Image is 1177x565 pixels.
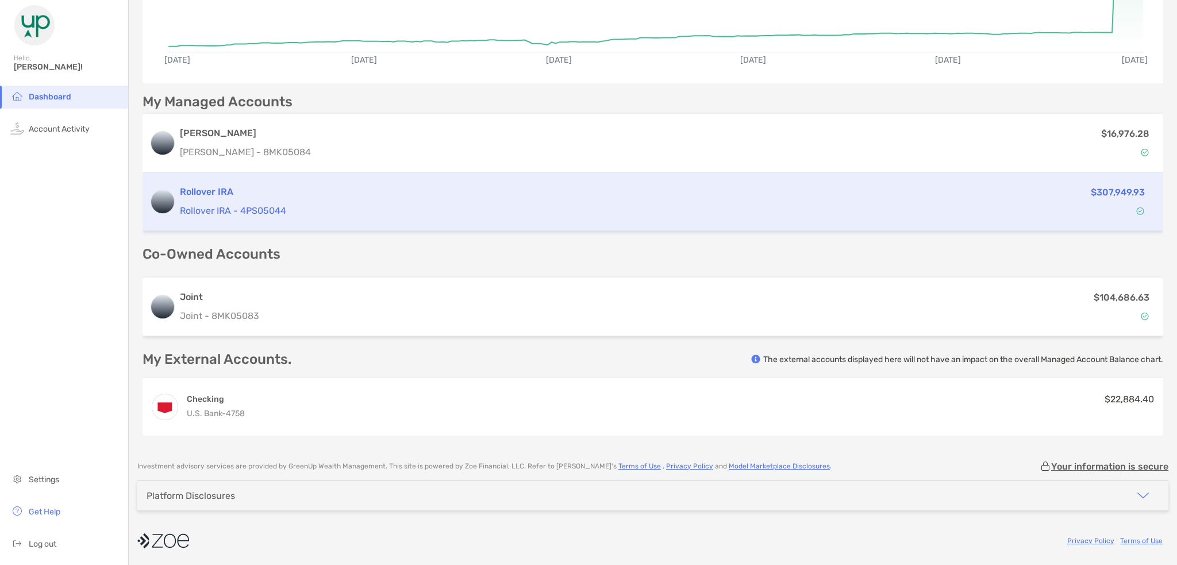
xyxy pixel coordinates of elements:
img: logo account [151,132,174,155]
p: [PERSON_NAME] - 8MK05084 [180,145,311,159]
h4: Checking [187,394,245,405]
p: The external accounts displayed here will not have an impact on the overall Managed Account Balan... [763,354,1163,365]
a: Privacy Policy [1067,537,1114,545]
span: $22,884.40 [1105,394,1154,405]
span: [PERSON_NAME]! [14,62,121,72]
span: U.S. Bank - [187,409,226,418]
p: Investment advisory services are provided by GreenUp Wealth Management . This site is powered by ... [137,462,832,471]
img: Account Status icon [1141,312,1149,320]
img: Zoe Logo [14,5,55,46]
h3: Rollover IRA [180,185,929,199]
text: [DATE] [935,55,961,65]
p: Your information is secure [1051,461,1168,472]
p: My External Accounts. [143,352,291,367]
a: Terms of Use [1120,537,1163,545]
text: [DATE] [740,55,766,65]
img: logo account [151,190,174,213]
text: [DATE] [351,55,377,65]
img: Checking - 4758 [152,394,178,420]
img: company logo [137,528,189,554]
p: $307,949.93 [1091,185,1145,199]
a: Privacy Policy [666,462,713,470]
p: My Managed Accounts [143,95,293,109]
span: 4758 [226,409,245,418]
text: [DATE] [164,55,190,65]
span: Dashboard [29,92,71,102]
span: Settings [29,475,59,485]
img: household icon [10,89,24,103]
p: Joint - 8MK05083 [180,309,259,323]
img: settings icon [10,472,24,486]
img: Account Status icon [1141,148,1149,156]
img: logo account [151,295,174,318]
img: icon arrow [1136,489,1150,502]
h3: Joint [180,290,259,304]
span: Log out [29,539,56,549]
span: Account Activity [29,124,90,134]
text: [DATE] [546,55,572,65]
img: get-help icon [10,504,24,518]
p: Rollover IRA - 4PS05044 [180,203,929,218]
img: info [751,355,760,364]
img: activity icon [10,121,24,135]
div: Platform Disclosures [147,490,235,501]
h3: [PERSON_NAME] [180,126,311,140]
text: [DATE] [1122,55,1148,65]
img: Account Status icon [1136,207,1144,215]
p: $104,686.63 [1094,290,1149,305]
a: Model Marketplace Disclosures [729,462,830,470]
img: logout icon [10,536,24,550]
a: Terms of Use [618,462,661,470]
span: Get Help [29,507,60,517]
p: Co-Owned Accounts [143,247,1163,262]
p: $16,976.28 [1101,126,1149,141]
